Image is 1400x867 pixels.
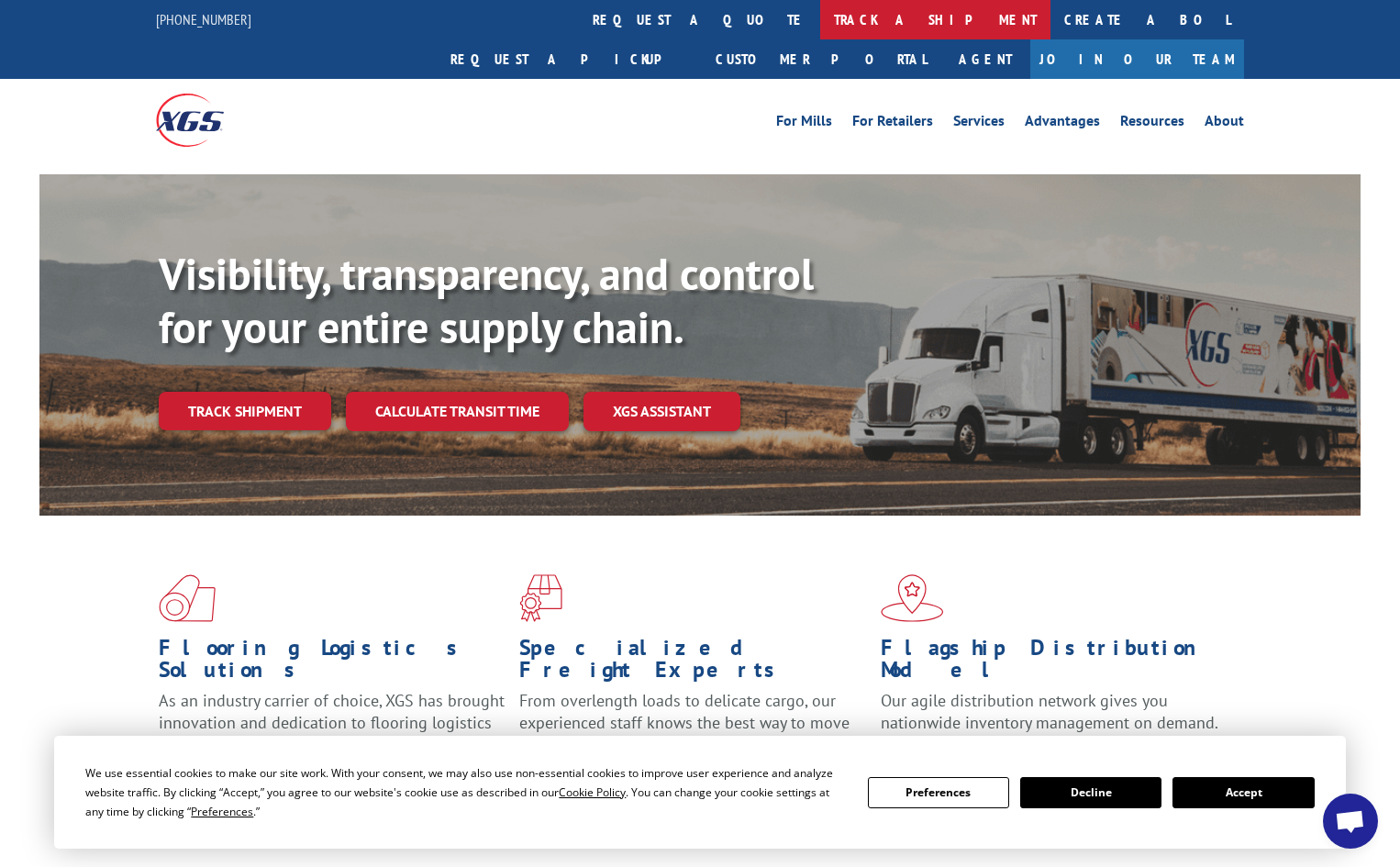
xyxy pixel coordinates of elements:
[85,763,845,821] div: We use essential cookies to make our site work. With your consent, we may also use non-essential ...
[519,574,562,622] img: xgs-icon-focused-on-flooring-red
[1205,114,1244,134] a: About
[156,10,251,28] a: [PHONE_NUMBER]
[852,114,933,134] a: For Retailers
[159,637,506,690] h1: Flooring Logistics Solutions
[54,736,1346,849] div: Cookie Consent Prompt
[776,114,832,134] a: For Mills
[583,392,740,431] a: XGS ASSISTANT
[881,574,944,622] img: xgs-icon-flagship-distribution-model-red
[159,690,505,755] span: As an industry carrier of choice, XGS has brought innovation and dedication to flooring logistics...
[1030,39,1244,79] a: Join Our Team
[702,39,940,79] a: Customer Portal
[519,637,866,690] h1: Specialized Freight Experts
[881,637,1228,690] h1: Flagship Distribution Model
[1025,114,1100,134] a: Advantages
[559,784,626,800] span: Cookie Policy
[1323,794,1378,849] div: Open chat
[191,804,253,819] span: Preferences
[881,690,1218,733] span: Our agile distribution network gives you nationwide inventory management on demand.
[868,777,1009,808] button: Preferences
[940,39,1030,79] a: Agent
[346,392,569,431] a: Calculate transit time
[159,574,216,622] img: xgs-icon-total-supply-chain-intelligence-red
[159,392,331,430] a: Track shipment
[1120,114,1184,134] a: Resources
[159,245,814,355] b: Visibility, transparency, and control for your entire supply chain.
[1020,777,1161,808] button: Decline
[953,114,1005,134] a: Services
[1172,777,1314,808] button: Accept
[519,690,866,772] p: From overlength loads to delicate cargo, our experienced staff knows the best way to move your fr...
[437,39,702,79] a: Request a pickup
